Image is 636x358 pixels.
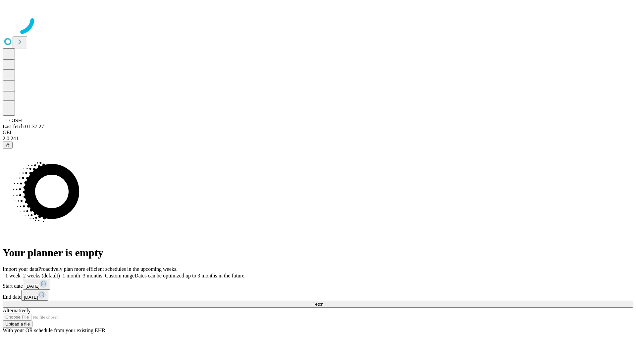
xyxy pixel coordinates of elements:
[105,273,134,278] span: Custom range
[23,279,50,290] button: [DATE]
[3,124,44,129] span: Last fetch: 01:37:27
[3,279,633,290] div: Start date
[23,273,60,278] span: 2 weeks (default)
[83,273,102,278] span: 3 months
[26,284,39,289] span: [DATE]
[3,290,633,301] div: End date
[134,273,245,278] span: Dates can be optimized up to 3 months in the future.
[38,266,178,272] span: Proactively plan more efficient schedules in the upcoming weeks.
[21,290,48,301] button: [DATE]
[3,130,633,136] div: GEI
[3,321,32,328] button: Upload a file
[63,273,80,278] span: 1 month
[3,142,13,149] button: @
[312,302,323,307] span: Fetch
[3,328,105,333] span: With your OR schedule from your existing EHR
[24,295,38,300] span: [DATE]
[3,247,633,259] h1: Your planner is empty
[9,118,22,123] span: GJSH
[3,301,633,308] button: Fetch
[3,266,38,272] span: Import your data
[3,136,633,142] div: 2.0.241
[3,308,30,313] span: Alternatively
[5,143,10,148] span: @
[5,273,21,278] span: 1 week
